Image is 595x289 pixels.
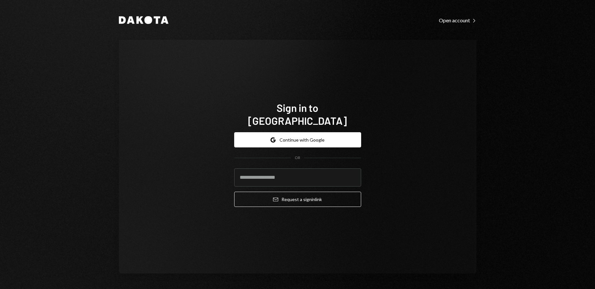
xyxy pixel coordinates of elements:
h1: Sign in to [GEOGRAPHIC_DATA] [234,101,361,127]
button: Continue with Google [234,132,361,147]
button: Request a signinlink [234,192,361,207]
a: Open account [439,16,476,24]
div: OR [295,155,300,161]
